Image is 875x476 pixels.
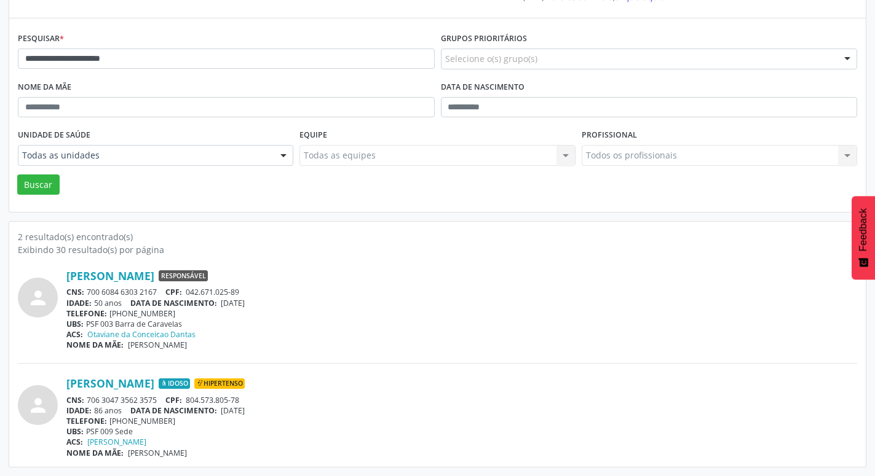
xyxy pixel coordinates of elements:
span: CPF: [165,395,182,405]
span: Responsável [159,270,208,281]
button: Feedback - Mostrar pesquisa [852,196,875,279]
span: DATA DE NASCIMENTO: [130,298,217,308]
div: 2 resultado(s) encontrado(s) [18,230,857,243]
span: DATA DE NASCIMENTO: [130,405,217,416]
label: Equipe [299,126,327,145]
span: Idoso [159,378,190,389]
i: person [27,287,49,309]
div: Exibindo 30 resultado(s) por página [18,243,857,256]
div: PSF 003 Barra de Caravelas [66,319,857,329]
a: [PERSON_NAME] [87,437,146,447]
span: Feedback [858,208,869,251]
span: NOME DA MÃE: [66,340,124,350]
span: CNS: [66,395,84,405]
a: Otaviane da Conceicao Dantas [87,329,196,340]
span: UBS: [66,426,84,437]
span: [DATE] [221,405,245,416]
span: 804.573.805-78 [186,395,239,405]
span: ACS: [66,329,83,340]
div: PSF 009 Sede [66,426,857,437]
span: 042.671.025-89 [186,287,239,297]
div: [PHONE_NUMBER] [66,416,857,426]
label: Data de nascimento [441,78,525,97]
label: Pesquisar [18,29,64,49]
span: Hipertenso [194,378,245,389]
span: [PERSON_NAME] [128,448,187,458]
span: UBS: [66,319,84,329]
span: [DATE] [221,298,245,308]
i: person [27,394,49,416]
span: Todas as unidades [22,149,268,162]
div: 50 anos [66,298,857,308]
span: NOME DA MÃE: [66,448,124,458]
label: Nome da mãe [18,78,71,97]
span: IDADE: [66,405,92,416]
label: Unidade de saúde [18,126,90,145]
button: Buscar [17,174,60,195]
a: [PERSON_NAME] [66,377,154,390]
div: 700 6084 6303 2167 [66,287,857,297]
div: 86 anos [66,405,857,416]
span: [PERSON_NAME] [128,340,187,350]
span: CPF: [165,287,182,297]
label: Profissional [582,126,637,145]
div: [PHONE_NUMBER] [66,308,857,319]
span: IDADE: [66,298,92,308]
span: TELEFONE: [66,308,107,319]
span: TELEFONE: [66,416,107,426]
span: Selecione o(s) grupo(s) [445,52,537,65]
span: ACS: [66,437,83,447]
div: 706 3047 3562 3575 [66,395,857,405]
label: Grupos prioritários [441,29,527,49]
a: [PERSON_NAME] [66,269,154,283]
span: CNS: [66,287,84,297]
